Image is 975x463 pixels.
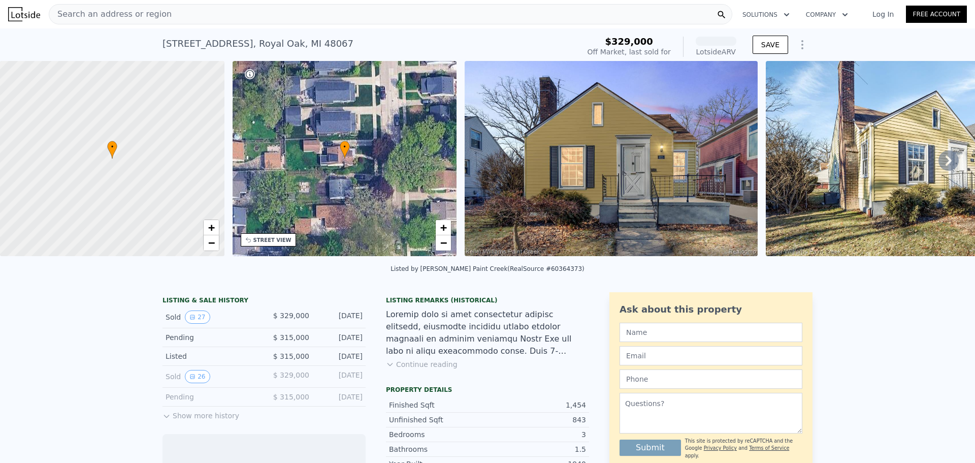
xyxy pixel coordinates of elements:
[107,142,117,151] span: •
[185,370,210,383] button: View historical data
[792,35,812,55] button: Show Options
[391,265,584,272] div: Listed by [PERSON_NAME] Paint Creek (RealSource #60364373)
[465,61,758,256] img: Sale: 144243506 Parcel: 59151366
[340,141,350,159] div: •
[340,142,350,151] span: •
[440,221,447,234] span: +
[436,235,451,251] a: Zoom out
[185,311,210,324] button: View historical data
[273,393,309,401] span: $ 315,000
[208,221,214,234] span: +
[273,333,309,342] span: $ 315,000
[620,302,802,317] div: Ask about this property
[389,415,487,425] div: Unfinished Sqft
[389,444,487,454] div: Bathrooms
[204,235,219,251] a: Zoom out
[273,371,309,379] span: $ 329,000
[860,9,906,19] a: Log In
[753,36,788,54] button: SAVE
[317,392,363,402] div: [DATE]
[49,8,172,20] span: Search an address or region
[389,429,487,440] div: Bedrooms
[487,415,586,425] div: 843
[487,429,586,440] div: 3
[8,7,40,21] img: Lotside
[317,332,363,343] div: [DATE]
[107,141,117,159] div: •
[605,36,653,47] span: $329,000
[906,6,967,23] a: Free Account
[749,445,789,451] a: Terms of Service
[273,312,309,320] span: $ 329,000
[317,370,363,383] div: [DATE]
[317,351,363,361] div: [DATE]
[386,359,458,369] button: Continue reading
[162,407,239,421] button: Show more history
[166,351,256,361] div: Listed
[204,220,219,235] a: Zoom in
[487,444,586,454] div: 1.5
[166,370,256,383] div: Sold
[166,392,256,402] div: Pending
[620,440,681,456] button: Submit
[386,308,589,357] div: Loremip dolo si amet consectetur adipisc elitsedd, eiusmodte incididu utlabo etdolor magnaali en ...
[620,323,802,342] input: Name
[696,47,736,57] div: Lotside ARV
[620,346,802,365] input: Email
[685,438,802,459] div: This site is protected by reCAPTCHA and the Google and apply.
[208,236,214,249] span: −
[620,369,802,389] input: Phone
[317,311,363,324] div: [DATE]
[389,400,487,410] div: Finished Sqft
[273,352,309,360] span: $ 315,000
[166,332,256,343] div: Pending
[487,400,586,410] div: 1,454
[734,6,798,24] button: Solutions
[588,47,671,57] div: Off Market, last sold for
[253,236,291,244] div: STREET VIEW
[798,6,856,24] button: Company
[162,296,366,306] div: LISTING & SALE HISTORY
[386,296,589,304] div: Listing Remarks (Historical)
[440,236,447,249] span: −
[166,311,256,324] div: Sold
[162,37,353,51] div: [STREET_ADDRESS] , Royal Oak , MI 48067
[436,220,451,235] a: Zoom in
[704,445,737,451] a: Privacy Policy
[386,386,589,394] div: Property details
